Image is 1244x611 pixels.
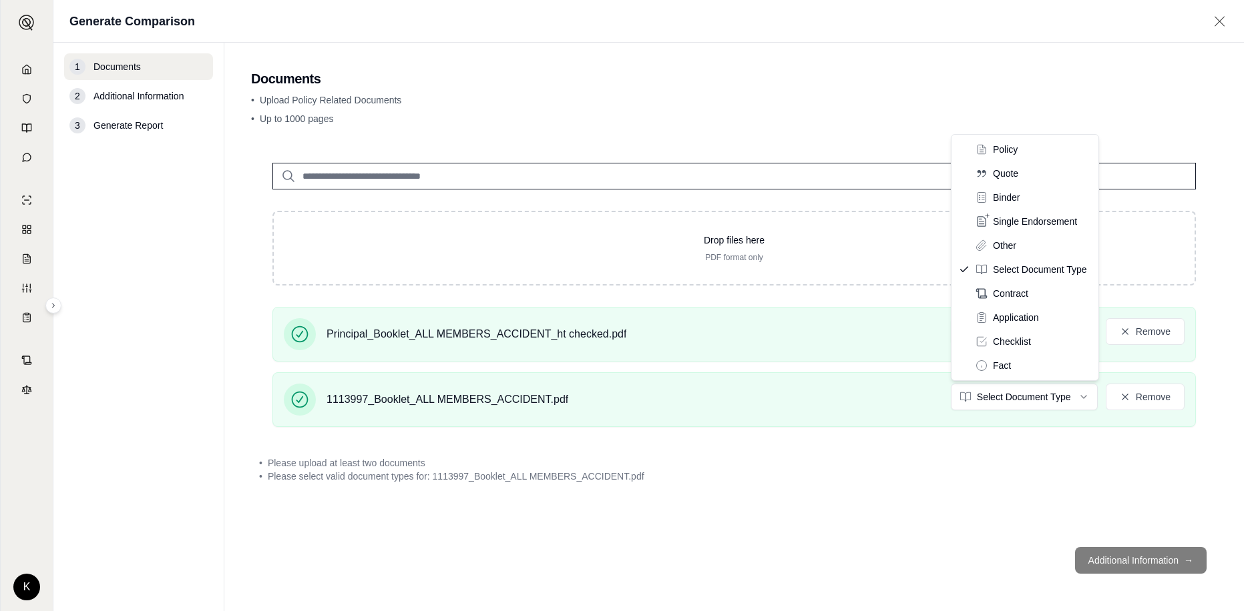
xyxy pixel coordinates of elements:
[993,359,1011,372] span: Fact
[993,191,1020,204] span: Binder
[993,311,1039,324] span: Application
[993,287,1028,300] span: Contract
[993,239,1016,252] span: Other
[993,215,1077,228] span: Single Endorsement
[993,167,1018,180] span: Quote
[993,143,1018,156] span: Policy
[993,263,1087,276] span: Select Document Type
[993,335,1031,348] span: Checklist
